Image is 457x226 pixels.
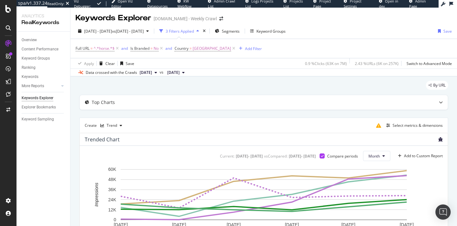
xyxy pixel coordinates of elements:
text: 12K [108,207,116,212]
a: Keywords [22,74,66,80]
a: Ranking [22,64,66,71]
text: Impressions [94,183,99,207]
a: Keyword Sampling [22,116,66,123]
button: Trend [98,120,125,131]
div: arrow-right-arrow-left [219,16,223,21]
div: Analytics [22,13,65,19]
span: Country [175,46,189,51]
div: 2.43 % URLs ( 6K on 257K ) [355,61,399,66]
div: [DOMAIN_NAME] - Weekly Crawl [154,16,217,22]
button: Clear [97,58,115,68]
div: Keywords [22,74,38,80]
div: ReadOnly: [47,1,64,6]
a: Explorer Bookmarks [22,104,66,111]
div: [DATE] - [DATE] [289,153,316,159]
span: 2024 Jun. 6th [140,70,152,75]
div: and [165,46,172,51]
span: No [154,44,159,53]
span: By URL [433,83,446,87]
div: Switch to Advanced Mode [407,61,452,66]
span: = [189,46,192,51]
button: [DATE] [137,69,160,76]
div: Keywords Explorer [76,13,151,23]
div: Clear [105,61,115,66]
div: Keywords Explorer [22,95,53,101]
div: Keyword Groups [256,29,286,34]
div: Trend [107,124,117,127]
div: Current: [220,153,235,159]
div: Overview [22,37,37,43]
button: Save [435,26,452,36]
div: Create [85,120,125,131]
span: Month [368,153,380,159]
span: vs [160,69,165,75]
div: Compare periods [327,153,358,159]
button: Keyword Groups [248,26,288,36]
text: 48K [108,177,116,182]
button: Month [363,151,390,161]
div: times [202,28,207,34]
span: 2023 Aug. 24th [167,70,180,75]
div: Top Charts [92,99,115,106]
div: 0.9 % Clicks ( 63K on 7M ) [305,61,347,66]
text: 36K [108,187,116,192]
div: Content Performance [22,46,58,53]
div: Keyword Groups [22,55,50,62]
span: = [90,46,93,51]
div: Save [126,61,134,66]
div: Explorer Bookmarks [22,104,56,111]
div: More Reports [22,83,44,89]
button: 3 Filters Applied [157,26,202,36]
span: Is Branded [130,46,149,51]
div: vs Compared : [264,153,288,159]
div: Add to Custom Report [404,154,443,158]
div: Select metrics & dimensions [393,123,443,128]
button: Segments [212,26,242,36]
div: Data crossed with the Crawls [86,70,137,75]
text: 24K [108,197,116,202]
span: [GEOGRAPHIC_DATA] [193,44,231,53]
span: [DATE] - [DATE] [84,29,112,34]
div: Keyword Sampling [22,116,54,123]
div: legacy label [426,81,448,90]
a: Overview [22,37,66,43]
button: [DATE] - [DATE]vs[DATE] - [DATE] [76,26,151,36]
button: Add to Custom Report [395,151,443,161]
div: bug [438,137,443,142]
text: 60K [108,167,116,172]
button: Save [118,58,134,68]
button: Apply [76,58,94,68]
div: Save [443,29,452,34]
div: 3 Filters Applied [166,29,194,34]
div: Apply [84,61,94,66]
a: Content Performance [22,46,66,53]
div: and [121,46,128,51]
span: Datasources [147,4,168,9]
text: 0 [114,217,116,223]
div: Open Intercom Messenger [435,204,451,220]
button: Select metrics & dimensions [384,122,443,129]
a: More Reports [22,83,59,89]
button: Switch to Advanced Mode [404,58,452,68]
button: and [121,45,128,51]
span: ^.*horse.*$ [94,44,115,53]
span: vs [DATE] - [DATE] [112,29,144,34]
span: = [150,46,153,51]
a: Keyword Groups [22,55,66,62]
div: RealKeywords [22,19,65,26]
button: [DATE] [165,69,187,76]
button: and [165,45,172,51]
a: Keywords Explorer [22,95,66,101]
span: Segments [222,29,240,34]
span: Full URL [76,46,89,51]
button: Add Filter [236,45,262,52]
div: Add Filter [245,46,262,51]
div: Trended Chart [85,136,120,143]
div: Ranking [22,64,36,71]
div: [DATE] - [DATE] [236,153,263,159]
